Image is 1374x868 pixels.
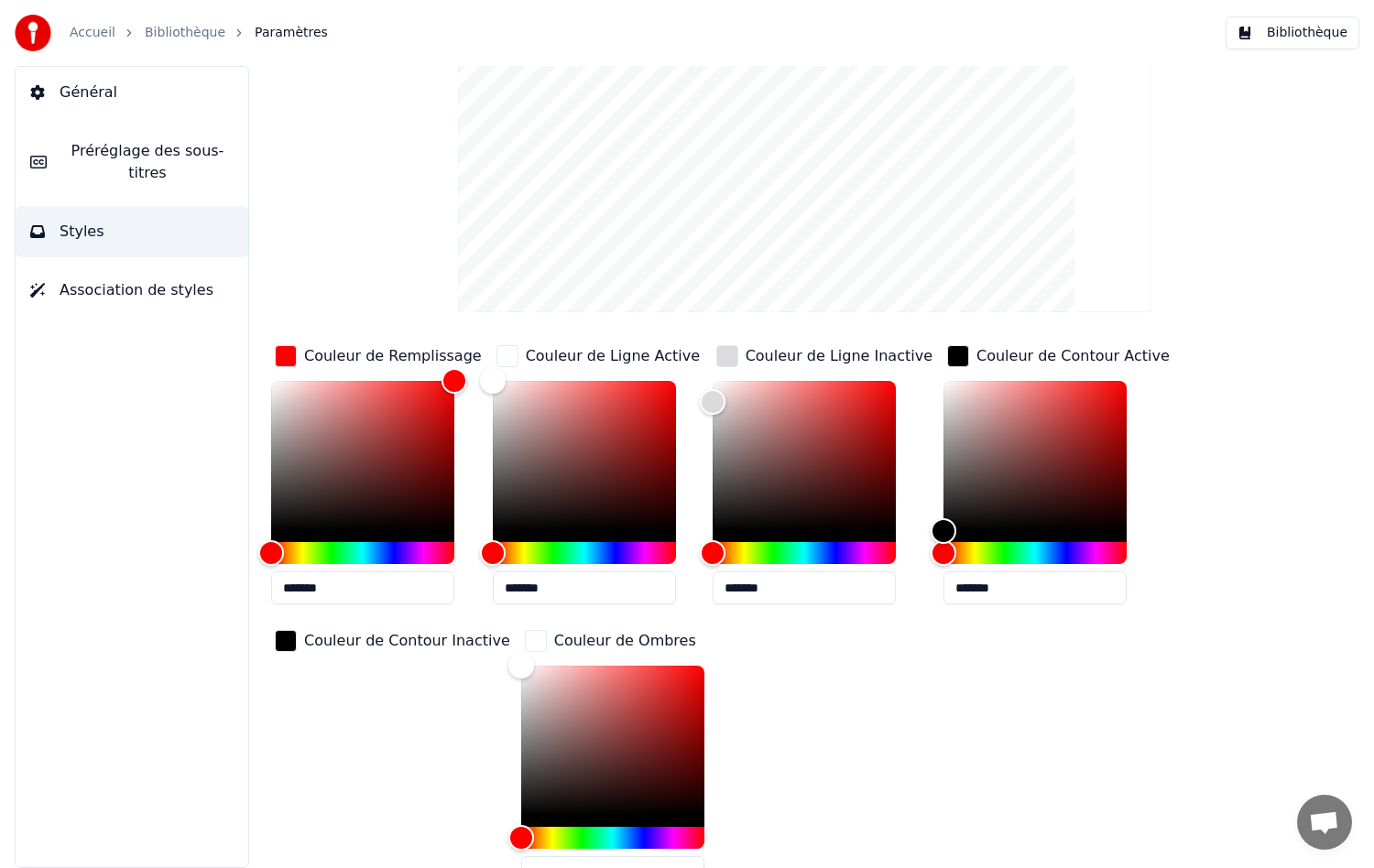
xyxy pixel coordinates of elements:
[526,345,700,367] div: Couleur de Ligne Active
[15,15,51,51] img: youka
[16,206,248,257] button: Styles
[493,342,703,371] button: Couleur de Ligne Active
[304,630,510,652] div: Couleur de Contour Inactive
[16,265,248,316] button: Association de styles
[271,342,485,371] button: Couleur de Remplissage
[713,381,896,531] div: Color
[521,626,700,656] button: Couleur de Ombres
[271,542,454,564] div: Hue
[16,125,248,199] button: Préréglage des sous-titres
[493,381,676,531] div: Color
[493,542,676,564] div: Hue
[16,67,248,118] button: Général
[60,221,104,243] span: Styles
[943,342,1173,371] button: Couleur de Contour Active
[271,381,454,531] div: Color
[976,345,1170,367] div: Couleur de Contour Active
[713,342,936,371] button: Couleur de Ligne Inactive
[255,24,328,42] span: Paramètres
[521,827,704,849] div: Hue
[521,666,704,816] div: Color
[60,279,213,301] span: Association de styles
[554,630,696,652] div: Couleur de Ombres
[746,345,932,367] div: Couleur de Ligne Inactive
[1297,795,1352,850] div: Ouvrir le chat
[271,626,514,656] button: Couleur de Contour Inactive
[70,24,328,42] nav: breadcrumb
[61,140,234,184] span: Préréglage des sous-titres
[1226,16,1359,49] button: Bibliothèque
[70,24,115,42] a: Accueil
[60,81,117,103] span: Général
[943,542,1127,564] div: Hue
[943,381,1127,531] div: Color
[145,24,225,42] a: Bibliothèque
[304,345,482,367] div: Couleur de Remplissage
[713,542,896,564] div: Hue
